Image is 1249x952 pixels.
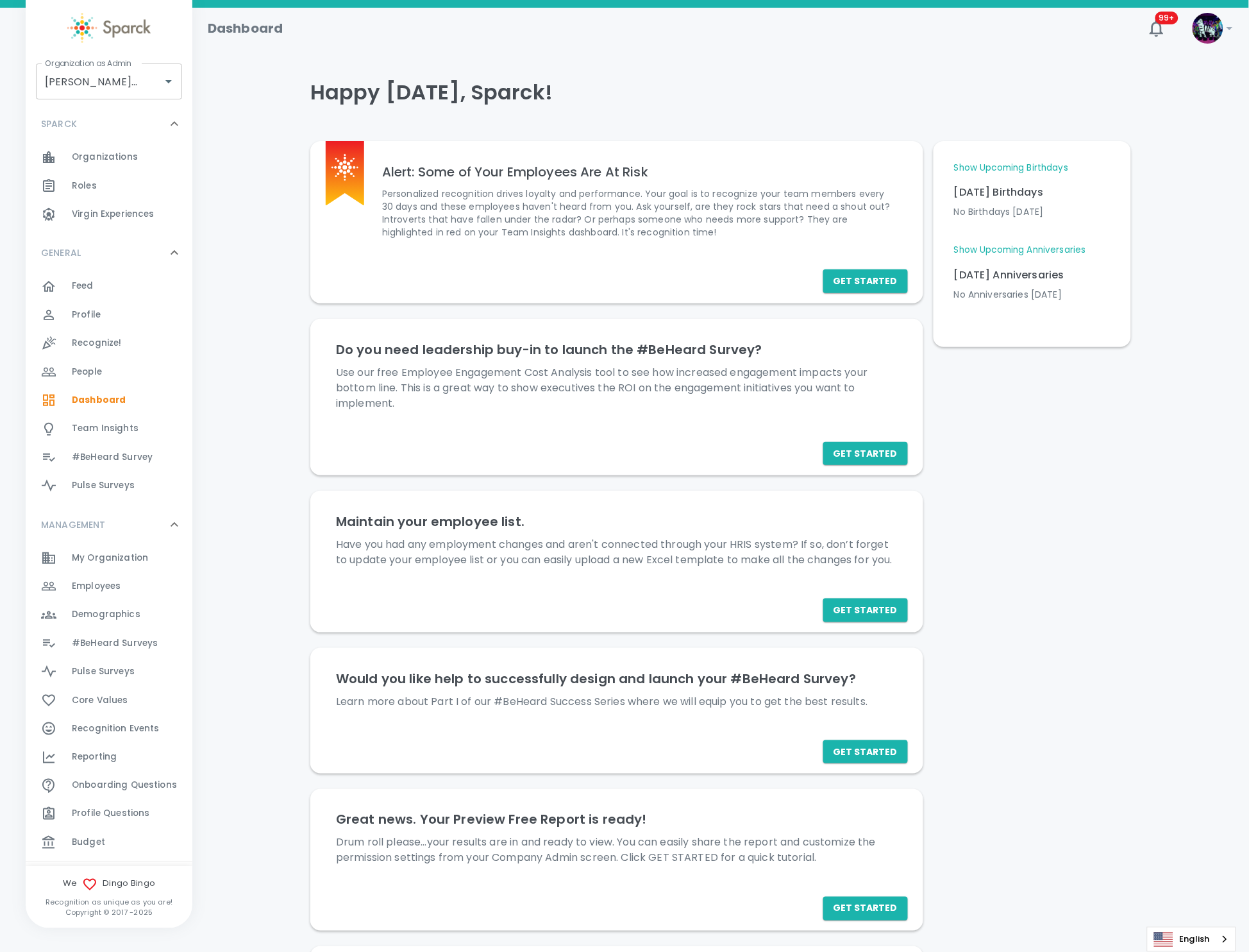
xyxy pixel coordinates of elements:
[26,13,192,43] a: Sparck logo
[382,187,898,239] p: Personalized recognition drives loyalty and performance. Your goal is to recognize your team memb...
[72,608,140,621] span: Demographics
[26,358,192,386] a: People
[1147,927,1236,952] div: Language
[26,272,192,505] div: GENERAL
[26,715,192,743] a: Recognition Events
[72,665,135,678] span: Pulse Surveys
[1141,13,1172,44] button: 99+
[72,722,160,735] span: Recognition Events
[26,386,192,414] div: Dashboard
[954,244,1086,257] a: Show Upcoming Anniversaries
[26,800,192,828] a: Profile Questions
[954,205,1111,218] p: No Birthdays [DATE]
[26,200,192,228] a: Virgin Experiences
[26,544,192,572] a: My Organization
[336,365,898,411] p: Use our free Employee Engagement Cost Analysis tool to see how increased engagement impacts your ...
[336,694,898,710] p: Learn more about Part I of our #BeHeard Success Series where we will equip you to get the best re...
[26,443,192,472] a: #BeHeard Survey
[41,246,81,259] p: GENERAL
[160,72,178,90] button: Open
[26,272,192,300] a: Feed
[41,117,77,130] p: SPARCK
[26,329,192,357] a: Recognize!
[72,637,158,650] span: #BeHeard Surveys
[823,740,908,764] a: Get Started
[823,599,908,622] button: Get Started
[26,862,192,901] div: CONTENT
[72,208,155,221] span: Virgin Experiences
[382,162,898,182] h6: Alert: Some of Your Employees Are At Risk
[331,154,358,181] img: Sparck logo
[72,422,138,435] span: Team Insights
[41,518,106,531] p: MANAGEMENT
[26,629,192,658] a: #BeHeard Surveys
[72,837,105,849] span: Budget
[26,658,192,686] a: Pulse Surveys
[26,772,192,800] a: Onboarding Questions
[67,13,151,43] img: Sparck logo
[823,442,908,466] button: Get Started
[26,506,192,544] div: MANAGEMENT
[26,414,192,443] a: Team Insights
[26,143,192,171] a: Organizations
[26,572,192,600] a: Employees
[26,172,192,200] div: Roles
[72,451,153,464] span: #BeHeard Survey
[26,600,192,629] div: Demographics
[26,301,192,329] a: Profile
[336,835,898,866] p: Drum roll please...your results are in and ready to view. You can easily share the report and cus...
[1147,927,1236,952] aside: Language selected: English
[310,80,1131,105] h4: Happy [DATE], Sparck!
[26,234,192,272] div: GENERAL
[72,337,122,350] span: Recognize!
[72,808,150,820] span: Profile Questions
[336,810,898,830] h6: Great news. Your Preview Free Report is ready!
[954,185,1111,200] p: [DATE] Birthdays
[208,18,283,38] h1: Dashboard
[72,309,101,321] span: Profile
[26,897,192,908] p: Recognition as unique as you are!
[336,668,898,689] h6: Would you like help to successfully design and launch your #BeHeard Survey?
[72,180,97,192] span: Roles
[1155,12,1178,24] span: 99+
[336,339,898,360] h6: Do you need leadership buy-in to launch the #BeHeard Survey?
[26,908,192,918] p: Copyright © 2017 - 2025
[336,511,898,532] h6: Maintain your employee list.
[1193,13,1223,44] img: Picture of Sparck
[72,552,148,565] span: My Organization
[26,105,192,143] div: SPARCK
[26,544,192,862] div: MANAGEMENT
[954,288,1111,301] p: No Anniversaries [DATE]
[823,269,908,293] button: Get Started
[26,686,192,715] div: Core Values
[26,877,192,892] span: We Dingo Bingo
[72,779,177,792] span: Onboarding Questions
[954,268,1111,283] p: [DATE] Anniversaries
[72,280,94,293] span: Feed
[72,394,126,407] span: Dashboard
[72,366,102,378] span: People
[26,829,192,857] a: Budget
[26,472,192,500] a: Pulse Surveys
[823,897,908,921] button: Get Started
[72,694,128,707] span: Core Values
[26,743,192,771] div: Reporting
[336,537,898,568] p: Have you had any employment changes and aren't connected through your HRIS system? If so, don’t f...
